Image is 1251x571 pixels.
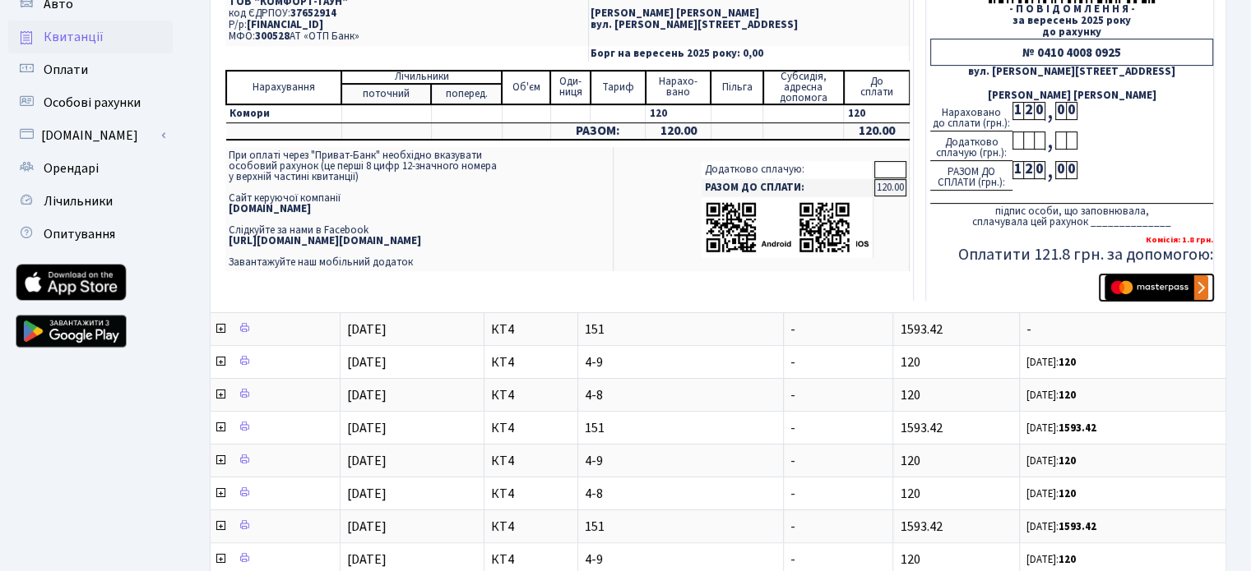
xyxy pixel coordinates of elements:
[1105,275,1208,300] img: Masterpass
[1012,161,1023,179] div: 1
[502,71,550,104] td: Об'єм
[44,94,141,112] span: Особові рахунки
[900,320,942,338] span: 1593.42
[844,71,910,104] td: До cплати
[341,71,502,84] td: Лічильники
[1012,102,1023,120] div: 1
[229,31,585,42] p: МФО: АТ «ОТП Банк»
[790,386,795,404] span: -
[44,61,88,79] span: Оплати
[491,454,571,467] span: КТ4
[1026,486,1076,501] small: [DATE]:
[585,487,776,500] span: 4-8
[1059,454,1076,468] b: 120
[790,353,795,371] span: -
[229,8,585,19] p: код ЄДРПОУ:
[1059,486,1076,501] b: 120
[930,16,1213,26] div: за вересень 2025 року
[930,4,1213,15] div: - П О В І Д О М Л Е Н Н Я -
[844,104,910,123] td: 120
[347,419,387,437] span: [DATE]
[347,518,387,536] span: [DATE]
[585,356,776,369] span: 4-9
[491,421,571,435] span: КТ4
[1059,552,1076,567] b: 120
[1146,233,1213,246] b: Комісія: 1.8 грн.
[646,122,711,140] td: 120.00
[1026,355,1076,370] small: [DATE]:
[930,203,1213,228] div: підпис особи, що заповнювала, сплачувала цей рахунок ______________
[646,104,711,123] td: 120
[8,21,173,53] a: Квитанції
[790,485,795,503] span: -
[1023,161,1034,179] div: 2
[1055,102,1066,120] div: 0
[1059,388,1076,403] b: 120
[585,520,776,533] span: 151
[1066,161,1077,179] div: 0
[491,356,571,369] span: КТ4
[585,454,776,467] span: 4-9
[491,487,571,500] span: КТ4
[226,104,341,123] td: Комори
[347,353,387,371] span: [DATE]
[930,67,1213,77] div: вул. [PERSON_NAME][STREET_ADDRESS]
[702,179,873,196] td: РАЗОМ ДО СПЛАТИ:
[347,452,387,470] span: [DATE]
[229,201,311,216] b: [DOMAIN_NAME]
[1045,131,1055,150] div: ,
[44,225,115,243] span: Опитування
[585,553,776,566] span: 4-9
[585,389,776,402] span: 4-8
[900,485,920,503] span: 120
[702,161,873,178] td: Додатково сплачую:
[1059,421,1096,435] b: 1593.42
[591,8,907,19] p: [PERSON_NAME] [PERSON_NAME]
[930,90,1213,101] div: [PERSON_NAME] [PERSON_NAME]
[1026,323,1219,336] span: -
[900,550,920,569] span: 120
[8,185,173,218] a: Лічильники
[491,553,571,566] span: КТ4
[790,320,795,338] span: -
[844,122,910,140] td: 120.00
[229,20,585,30] p: Р/р:
[900,419,942,437] span: 1593.42
[1026,454,1076,468] small: [DATE]:
[347,485,387,503] span: [DATE]
[930,27,1213,38] div: до рахунку
[1034,161,1045,179] div: 0
[1066,102,1077,120] div: 0
[491,389,571,402] span: КТ4
[347,386,387,404] span: [DATE]
[763,71,844,104] td: Субсидія, адресна допомога
[790,550,795,569] span: -
[1026,519,1096,534] small: [DATE]:
[247,17,323,32] span: [FINANCIAL_ID]
[347,320,387,338] span: [DATE]
[646,71,711,104] td: Нарахо- вано
[1059,355,1076,370] b: 120
[491,520,571,533] span: КТ4
[255,29,290,44] span: 300528
[44,192,113,210] span: Лічильники
[790,518,795,536] span: -
[591,48,907,59] p: Борг на вересень 2025 року: 0,00
[1026,388,1076,403] small: [DATE]:
[225,147,613,271] td: При оплаті через "Приват-Банк" необхідно вказувати особовий рахунок (це перші 8 цифр 12-значного ...
[900,452,920,470] span: 120
[711,71,763,104] td: Пільга
[1059,519,1096,534] b: 1593.42
[705,200,869,254] img: apps-qrcodes.png
[585,323,776,336] span: 151
[431,84,502,104] td: поперед.
[1045,102,1055,121] div: ,
[44,159,99,177] span: Орендарі
[8,119,173,152] a: [DOMAIN_NAME]
[591,20,907,30] p: вул. [PERSON_NAME][STREET_ADDRESS]
[930,39,1213,66] div: № 0410 4008 0925
[229,233,421,248] b: [URL][DOMAIN_NAME][DOMAIN_NAME]
[591,71,646,104] td: Тариф
[1055,161,1066,179] div: 0
[790,452,795,470] span: -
